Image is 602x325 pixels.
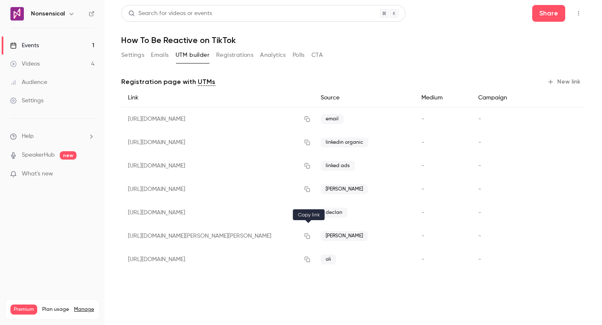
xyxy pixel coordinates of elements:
[22,132,34,141] span: Help
[31,10,65,18] h6: Nonsensical
[128,9,212,18] div: Search for videos or events
[478,233,481,239] span: -
[84,170,94,178] iframe: Noticeable Trigger
[321,184,368,194] span: [PERSON_NAME]
[121,201,314,224] div: [URL][DOMAIN_NAME]
[314,89,414,107] div: Source
[10,7,24,20] img: Nonsensical
[421,163,424,169] span: -
[421,256,424,262] span: -
[532,5,565,22] button: Share
[151,48,168,62] button: Emails
[42,306,69,313] span: Plan usage
[260,48,286,62] button: Analytics
[121,48,144,62] button: Settings
[421,210,424,216] span: -
[60,151,77,160] span: new
[321,254,336,264] span: oli
[321,231,368,241] span: [PERSON_NAME]
[216,48,253,62] button: Registrations
[421,186,424,192] span: -
[10,305,37,315] span: Premium
[121,224,314,248] div: [URL][DOMAIN_NAME][PERSON_NAME][PERSON_NAME]
[421,140,424,145] span: -
[121,77,215,87] p: Registration page with
[311,48,323,62] button: CTA
[121,154,314,178] div: [URL][DOMAIN_NAME]
[544,75,585,89] button: New link
[121,35,585,45] h1: How To Be Reactive on TikTok
[10,132,94,141] li: help-dropdown-opener
[22,151,55,160] a: SpeakerHub
[321,208,347,218] span: declan
[121,107,314,131] div: [URL][DOMAIN_NAME]
[10,41,39,50] div: Events
[10,78,47,86] div: Audience
[10,60,40,68] div: Videos
[321,137,368,147] span: linkedin organic
[478,210,481,216] span: -
[478,256,481,262] span: -
[478,116,481,122] span: -
[176,48,209,62] button: UTM builder
[472,89,541,107] div: Campaign
[121,131,314,154] div: [URL][DOMAIN_NAME]
[74,306,94,313] a: Manage
[478,186,481,192] span: -
[421,233,424,239] span: -
[293,48,305,62] button: Polls
[121,178,314,201] div: [URL][DOMAIN_NAME]
[22,170,53,178] span: What's new
[321,161,355,171] span: linked ads
[198,77,215,87] a: UTMs
[321,114,344,124] span: email
[478,140,481,145] span: -
[421,116,424,122] span: -
[415,89,472,107] div: Medium
[121,89,314,107] div: Link
[121,248,314,271] div: [URL][DOMAIN_NAME]
[478,163,481,169] span: -
[10,96,43,105] div: Settings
